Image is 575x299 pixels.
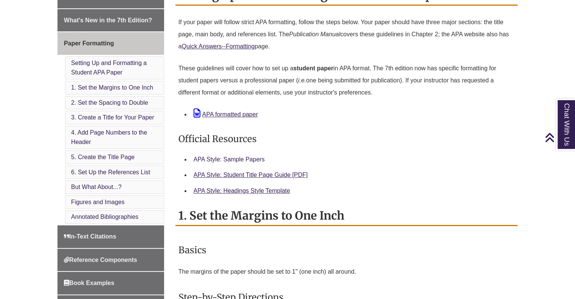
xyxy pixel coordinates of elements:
span: What's New in the 7th Edition? [64,17,152,23]
a: But What About...? [71,184,121,190]
h3: Basics [178,241,515,259]
a: Annotated Bibliographies [71,214,138,220]
span: Book Examples [64,280,114,286]
a: Reference Components [57,249,164,271]
a: 5. Create the Title Page [71,154,135,160]
h2: 1. Set the Margins to One Inch [175,206,518,226]
p: The margins of the paper should be set to 1" (one inch) all around. [178,263,515,281]
a: 2. Set the Spacing to Double [71,99,148,106]
a: APA Style: Student Title Page Guide [PDF] [194,172,308,178]
h3: Official Resources [178,130,515,148]
a: APA formatted paper [194,111,258,118]
em: Publication Manual [289,31,340,37]
em: i.e. [298,77,306,84]
p: These guidelines will cover how to set up a in APA format. The 7th edition now has specific forma... [178,59,515,102]
p: If your paper will follow strict APA formatting, follow the steps below. Your paper should have t... [178,13,515,56]
a: Back to Top [545,132,573,143]
span: In-Text Citations [64,233,116,240]
a: In-Text Citations [57,225,164,248]
a: Book Examples [57,272,164,294]
a: Setting Up and Formatting a Student APA Paper [71,60,147,76]
a: APA Style: Sample Papers [194,156,265,163]
a: 3. Create a Title for Your Paper [71,114,154,121]
a: 4. Add Page Numbers to the Header [71,129,147,146]
a: Quick Answers--Formatting [182,43,255,50]
a: 6. Set Up the References List [71,169,150,175]
a: Paper Formatting [57,32,164,55]
a: APA Style: Headings Style Template [194,187,290,194]
strong: student paper [293,65,333,71]
a: What's New in the 7th Edition? [57,9,164,32]
span: Paper Formatting [64,40,114,46]
a: 1. Set the Margins to One Inch [71,84,153,91]
span: Reference Components [64,257,137,263]
a: Figures and Images [71,199,124,205]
